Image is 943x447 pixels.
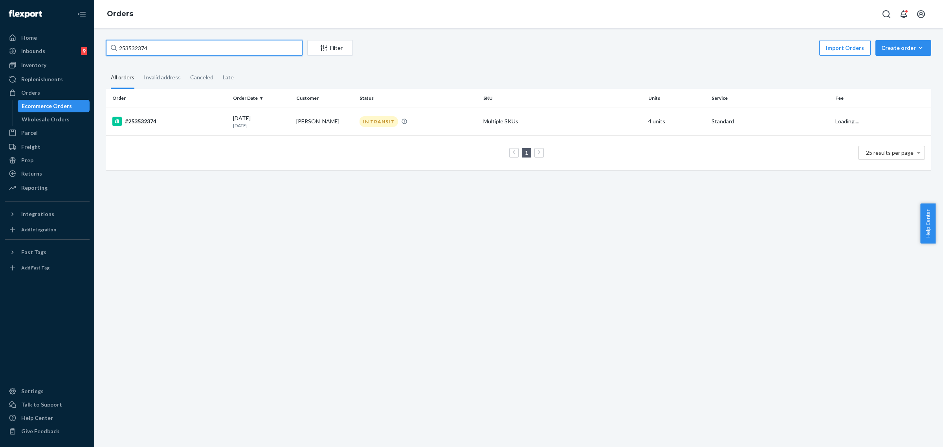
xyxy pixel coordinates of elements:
td: 4 units [645,108,708,135]
div: 9 [81,47,87,55]
button: Close Navigation [74,6,90,22]
a: Orders [107,9,133,18]
a: Add Integration [5,223,90,236]
td: Loading.... [832,108,931,135]
div: Integrations [21,210,54,218]
p: [DATE] [233,122,290,129]
a: Reporting [5,181,90,194]
a: Inventory [5,59,90,71]
button: Open account menu [913,6,929,22]
a: Inbounds9 [5,45,90,57]
div: Prep [21,156,33,164]
th: Service [708,89,832,108]
a: Help Center [5,412,90,424]
div: Settings [21,387,44,395]
div: Talk to Support [21,401,62,409]
div: Reporting [21,184,48,192]
a: Settings [5,385,90,398]
div: #253532374 [112,117,227,126]
img: Flexport logo [9,10,42,18]
div: Inventory [21,61,46,69]
a: Ecommerce Orders [18,100,90,112]
a: Add Fast Tag [5,262,90,274]
div: [DATE] [233,114,290,129]
a: Parcel [5,126,90,139]
a: Page 1 is your current page [523,149,530,156]
th: Status [356,89,480,108]
button: Give Feedback [5,425,90,438]
div: Give Feedback [21,427,59,435]
a: Talk to Support [5,398,90,411]
a: Prep [5,154,90,167]
button: Import Orders [819,40,871,56]
div: Filter [308,44,352,52]
a: Returns [5,167,90,180]
div: Canceled [190,67,213,88]
a: Orders [5,86,90,99]
div: All orders [111,67,134,89]
div: Ecommerce Orders [22,102,72,110]
button: Open notifications [896,6,912,22]
div: Parcel [21,129,38,137]
div: Invalid address [144,67,181,88]
div: Replenishments [21,75,63,83]
button: Filter [307,40,353,56]
td: Multiple SKUs [480,108,645,135]
div: Help Center [21,414,53,422]
ol: breadcrumbs [101,3,139,26]
span: 25 results per page [866,149,914,156]
th: Units [645,89,708,108]
div: Customer [296,95,353,101]
a: Home [5,31,90,44]
div: Add Integration [21,226,56,233]
button: Open Search Box [879,6,894,22]
div: Inbounds [21,47,45,55]
a: Wholesale Orders [18,113,90,126]
div: Freight [21,143,40,151]
th: Fee [832,89,931,108]
div: Create order [881,44,925,52]
div: IN TRANSIT [360,116,398,127]
div: Orders [21,89,40,97]
th: Order [106,89,230,108]
th: Order Date [230,89,293,108]
div: Fast Tags [21,248,46,256]
button: Create order [875,40,931,56]
div: Wholesale Orders [22,115,70,123]
button: Help Center [920,203,936,244]
a: Replenishments [5,73,90,86]
input: Search orders [106,40,303,56]
button: Integrations [5,208,90,220]
button: Fast Tags [5,246,90,258]
div: Returns [21,170,42,178]
div: Add Fast Tag [21,264,50,271]
p: Standard [712,117,829,125]
th: SKU [480,89,645,108]
div: Late [223,67,234,88]
td: [PERSON_NAME] [293,108,356,135]
a: Freight [5,141,90,153]
div: Home [21,34,37,42]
